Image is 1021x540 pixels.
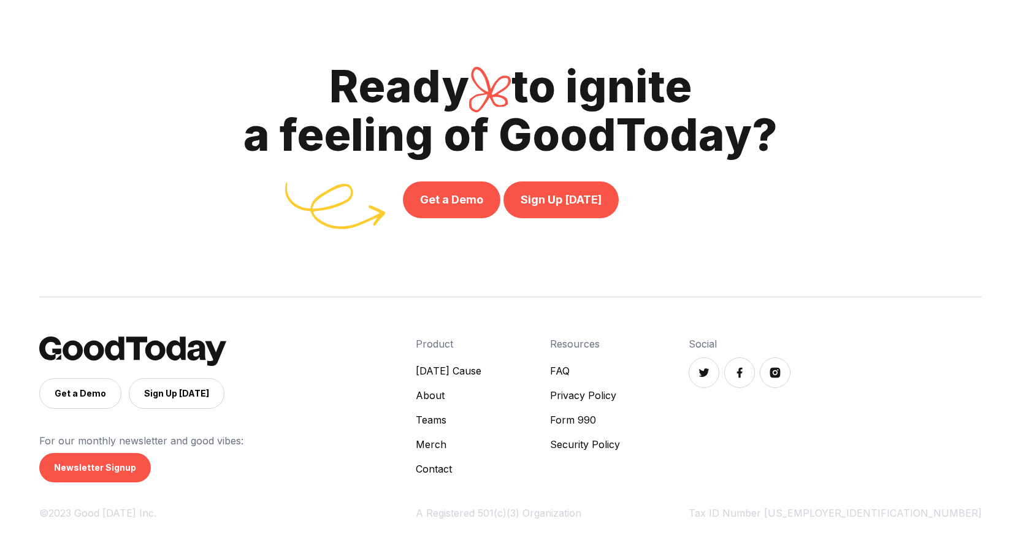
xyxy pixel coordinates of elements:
div: ©2023 Good [DATE] Inc. [39,506,416,520]
img: Twitter [698,367,710,379]
a: Sign Up [DATE] [129,378,224,409]
a: Twitter [689,357,719,388]
a: Get a Demo [403,181,500,218]
a: Instagram [760,357,790,388]
a: Teams [416,413,481,427]
a: Merch [416,437,481,452]
img: Facebook [733,367,746,379]
a: Contact [416,462,481,476]
a: Facebook [724,357,755,388]
h4: Resources [550,337,620,351]
a: Sign Up [DATE] [503,181,619,218]
h4: Social [689,337,982,351]
a: Newsletter Signup [39,453,151,482]
div: Tax ID Number [US_EMPLOYER_IDENTIFICATION_NUMBER] [689,506,982,520]
a: Get a Demo [39,378,121,409]
a: [DATE] Cause [416,363,481,378]
img: Instagram [769,367,781,379]
a: FAQ [550,363,620,378]
a: Security Policy [550,437,620,452]
a: About [416,388,481,403]
a: Form 990 [550,413,620,427]
img: GoodToday [39,337,226,366]
a: Privacy Policy [550,388,620,403]
div: A Registered 501(c)(3) Organization [416,506,689,520]
h4: Product [416,337,481,351]
p: For our monthly newsletter and good vibes: [39,433,416,448]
